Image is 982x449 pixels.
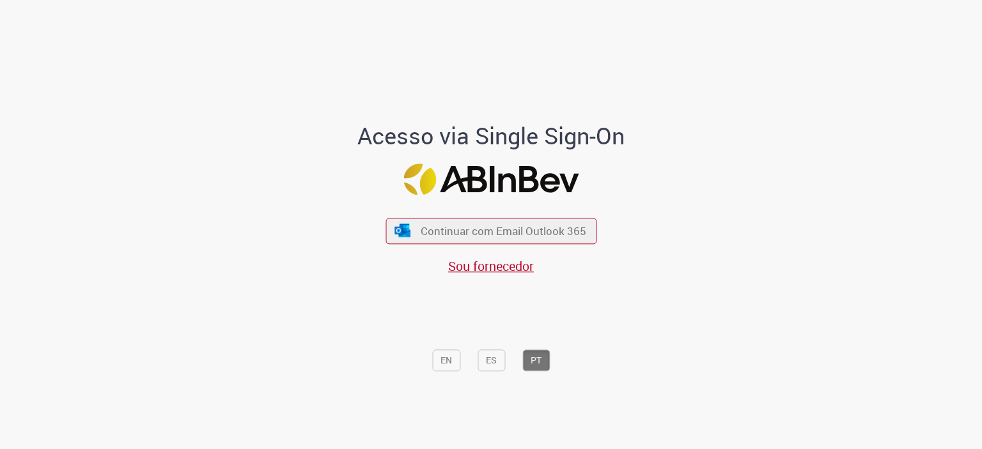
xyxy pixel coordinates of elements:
[421,224,586,238] span: Continuar com Email Outlook 365
[478,350,505,372] button: ES
[386,218,596,244] button: ícone Azure/Microsoft 360 Continuar com Email Outlook 365
[394,224,412,237] img: ícone Azure/Microsoft 360
[314,123,669,149] h1: Acesso via Single Sign-On
[522,350,550,372] button: PT
[403,164,579,195] img: Logo ABInBev
[432,350,460,372] button: EN
[448,257,534,275] a: Sou fornecedor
